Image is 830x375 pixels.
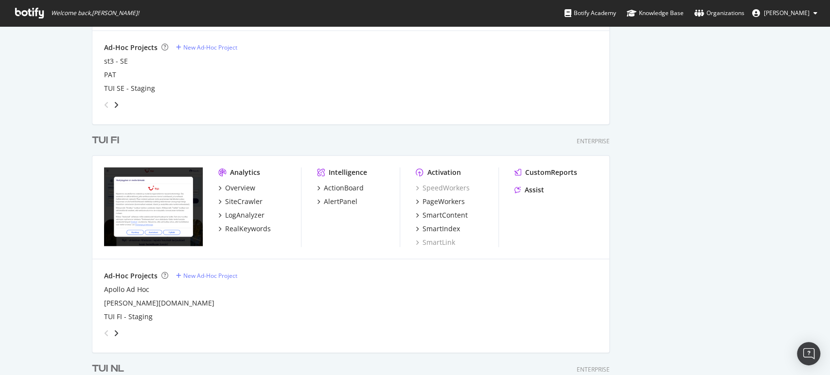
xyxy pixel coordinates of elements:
a: SmartContent [416,210,468,220]
div: angle-right [113,100,120,110]
a: SmartIndex [416,224,460,234]
a: Overview [218,183,255,193]
a: PAT [104,70,116,80]
div: SmartIndex [423,224,460,234]
div: Open Intercom Messenger [797,342,820,365]
a: PageWorkers [416,197,465,206]
a: TUI FI - Staging [104,312,153,322]
div: Botify Academy [565,8,616,18]
div: angle-right [113,328,120,338]
div: SiteCrawler [225,197,263,206]
div: Enterprise [577,365,610,374]
a: SmartLink [416,238,455,247]
div: ActionBoard [324,183,364,193]
div: SmartContent [423,210,468,220]
div: LogAnalyzer [225,210,265,220]
div: Analytics [230,168,260,177]
img: tui.fi [104,168,203,246]
div: CustomReports [525,168,577,177]
div: PageWorkers [423,197,465,206]
a: st3 - SE [104,56,128,66]
a: SpeedWorkers [416,183,470,193]
a: Apollo Ad Hoc [104,285,149,294]
div: Enterprise [577,137,610,145]
div: RealKeywords [225,224,271,234]
a: [PERSON_NAME][DOMAIN_NAME] [104,298,214,308]
button: [PERSON_NAME] [744,5,825,21]
a: New Ad-Hoc Project [176,272,237,280]
div: New Ad-Hoc Project [183,43,237,51]
div: Knowledge Base [627,8,684,18]
div: Overview [225,183,255,193]
a: RealKeywords [218,224,271,234]
a: New Ad-Hoc Project [176,43,237,51]
div: Ad-Hoc Projects [104,43,158,52]
div: Activation [427,168,461,177]
div: angle-left [100,97,113,113]
a: SiteCrawler [218,197,263,206]
a: TUI FI [92,134,123,148]
a: Assist [514,185,544,195]
div: angle-left [100,325,113,341]
a: LogAnalyzer [218,210,265,220]
div: Organizations [694,8,744,18]
a: AlertPanel [317,197,357,206]
div: Assist [525,185,544,195]
a: TUI SE - Staging [104,84,155,93]
div: AlertPanel [324,197,357,206]
div: Ad-Hoc Projects [104,271,158,281]
div: Intelligence [329,168,367,177]
a: ActionBoard [317,183,364,193]
div: TUI FI [92,134,119,148]
span: Welcome back, [PERSON_NAME] ! [51,9,139,17]
a: CustomReports [514,168,577,177]
span: Kristiina Halme [764,9,810,17]
div: New Ad-Hoc Project [183,272,237,280]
